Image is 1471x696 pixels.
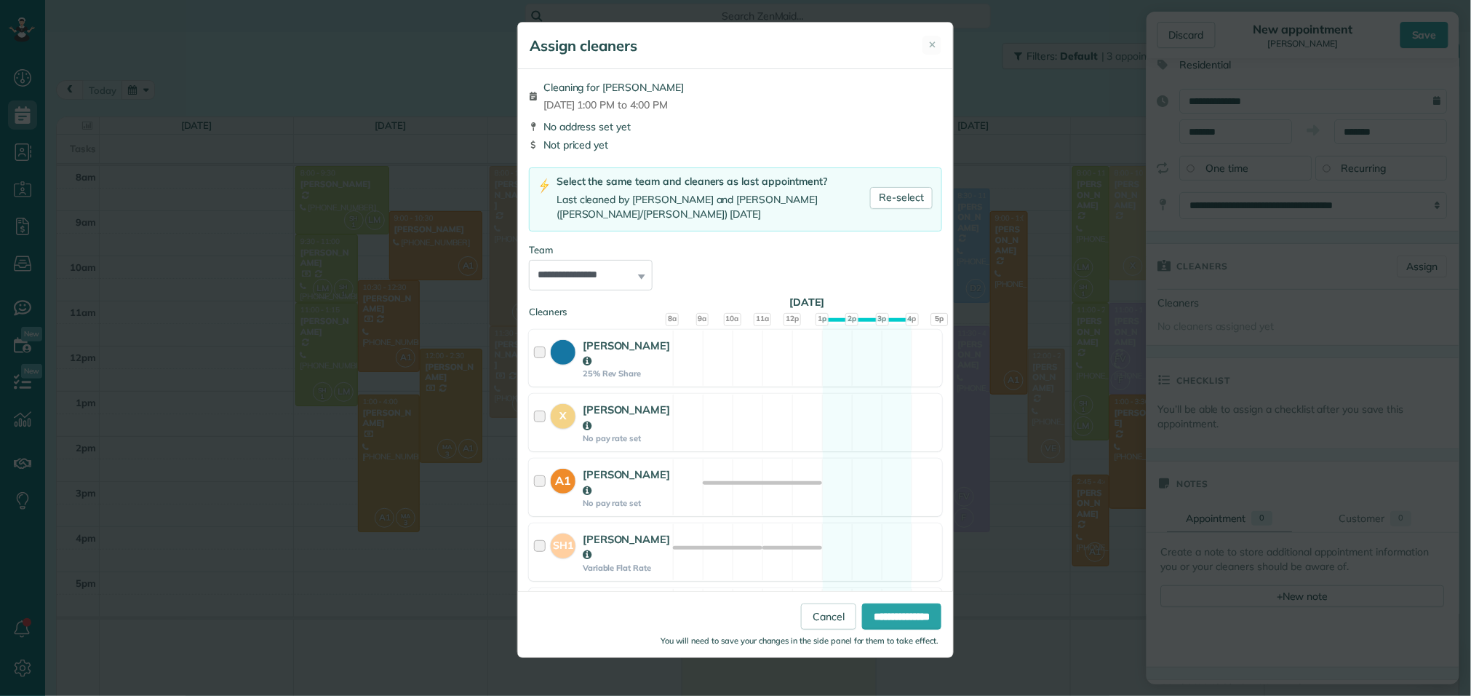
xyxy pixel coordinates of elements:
div: Last cleaned by [PERSON_NAME] and [PERSON_NAME] ([PERSON_NAME]/[PERSON_NAME]) [DATE] [557,192,870,222]
h5: Assign cleaners [530,36,637,56]
div: Team [529,243,942,257]
div: Not priced yet [529,138,942,152]
a: Cancel [801,604,856,630]
strong: 25% Rev Share [583,368,671,379]
strong: X [551,404,575,424]
strong: No pay rate set [583,433,671,443]
span: ✕ [928,38,936,52]
strong: [PERSON_NAME] [583,403,671,432]
strong: [PERSON_NAME] [583,467,671,497]
strong: [PERSON_NAME] [583,339,671,368]
strong: A1 [551,469,575,489]
a: Re-select [870,187,933,209]
div: No address set yet [529,119,942,134]
small: You will need to save your changes in the side panel for them to take effect. [661,636,938,646]
img: lightning-bolt-icon-94e5364df696ac2de96d3a42b8a9ff6ba979493684c50e6bbbcda72601fa0d29.png [538,178,551,194]
div: Select the same team and cleaners as last appointment? [557,174,870,189]
strong: No pay rate set [583,498,671,508]
strong: Variable Flat Rate [583,563,671,573]
strong: SH1 [551,534,575,553]
span: [DATE] 1:00 PM to 4:00 PM [543,98,684,112]
div: Cleaners [529,305,942,309]
strong: [PERSON_NAME] [583,532,671,561]
span: Cleaning for [PERSON_NAME] [543,80,684,95]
